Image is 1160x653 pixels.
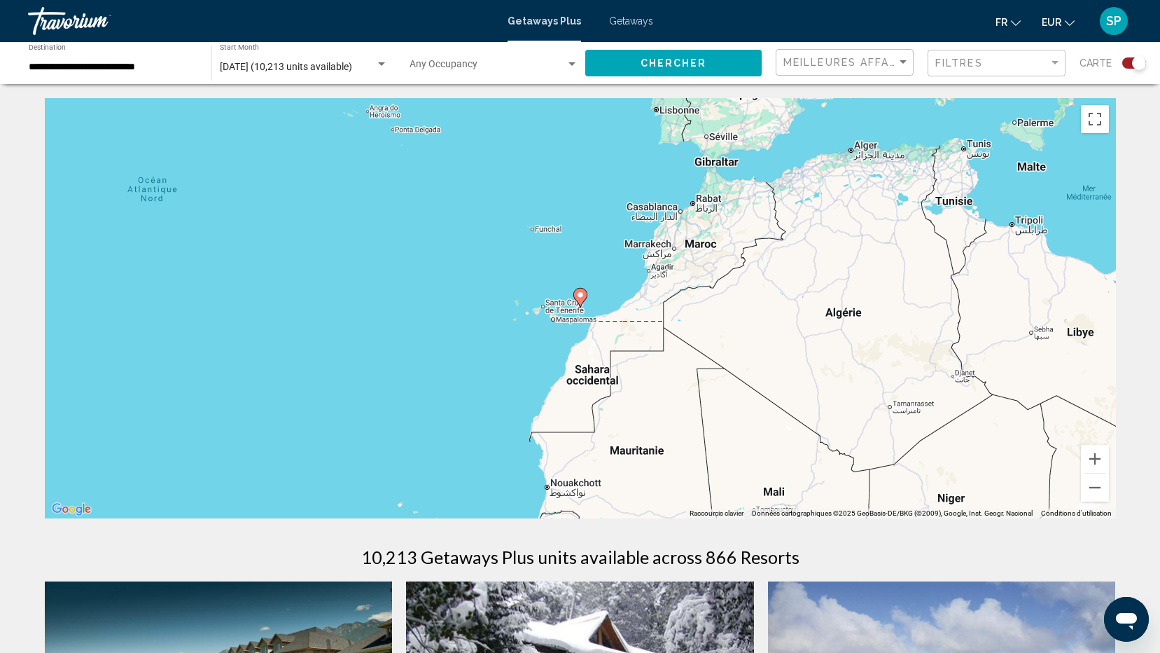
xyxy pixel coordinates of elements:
button: Change currency [1042,12,1075,32]
span: fr [995,17,1007,28]
span: Chercher [641,58,707,69]
span: Meilleures affaires [783,57,916,68]
button: Zoom arrière [1081,474,1109,502]
iframe: Bouton de lancement de la fenêtre de messagerie [1104,597,1149,642]
a: Conditions d'utilisation [1041,509,1112,517]
span: Données cartographiques ©2025 GeoBasis-DE/BKG (©2009), Google, Inst. Geogr. Nacional [752,509,1033,517]
span: Filtres [935,57,983,69]
button: Raccourcis clavier [690,509,743,518]
a: Getaways Plus [508,15,581,27]
h1: 10,213 Getaways Plus units available across 866 Resorts [361,547,799,568]
a: Travorium [28,7,494,35]
img: Google [48,500,95,518]
span: EUR [1042,17,1061,28]
a: Getaways [609,15,653,27]
a: Ouvrir cette zone dans Google Maps (dans une nouvelle fenêtre) [48,500,95,518]
span: Carte [1079,53,1112,73]
button: User Menu [1096,6,1132,36]
button: Passer en plein écran [1081,105,1109,133]
span: SP [1106,14,1121,28]
span: [DATE] (10,213 units available) [220,61,352,72]
button: Change language [995,12,1021,32]
mat-select: Sort by [783,57,909,69]
button: Zoom avant [1081,445,1109,473]
button: Filter [928,49,1065,78]
button: Chercher [585,50,762,76]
